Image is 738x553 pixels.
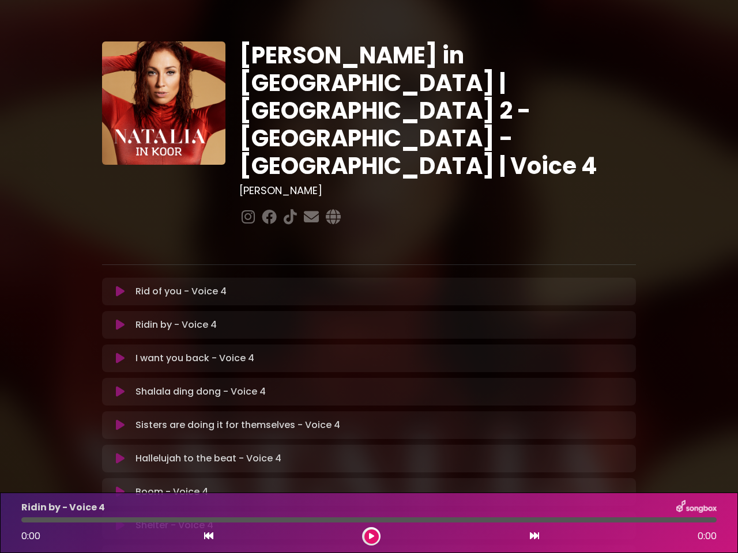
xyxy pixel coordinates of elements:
p: I want you back - Voice 4 [135,351,254,365]
p: Shalala ding dong - Voice 4 [135,385,266,399]
p: Rid of you - Voice 4 [135,285,227,298]
p: Ridin by - Voice 4 [135,318,217,332]
p: Ridin by - Voice 4 [21,501,105,514]
span: 0:00 [21,529,40,543]
p: Sisters are doing it for themselves - Voice 4 [135,418,340,432]
p: Hallelujah to the beat - Voice 4 [135,452,281,465]
p: Boom - Voice 4 [135,485,208,499]
h3: [PERSON_NAME] [239,184,637,197]
img: YTVS25JmS9CLUqXqkEhs [102,41,225,165]
span: 0:00 [698,529,717,543]
img: songbox-logo-white.png [676,500,717,515]
h1: [PERSON_NAME] in [GEOGRAPHIC_DATA] | [GEOGRAPHIC_DATA] 2 - [GEOGRAPHIC_DATA] - [GEOGRAPHIC_DATA] ... [239,41,637,180]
